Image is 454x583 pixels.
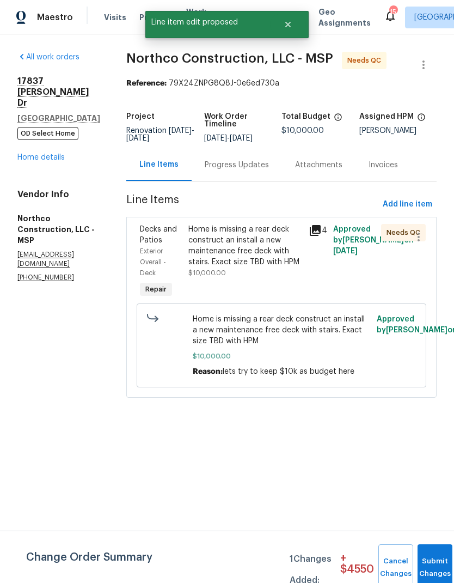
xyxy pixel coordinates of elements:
h5: Northco Construction, LLC - MSP [17,213,100,246]
span: Geo Assignments [318,7,371,28]
span: Decks and Patios [140,226,177,244]
div: 15 [389,7,397,17]
h5: Assigned HPM [359,113,414,120]
a: All work orders [17,53,79,61]
span: Home is missing a rear deck construct an install a new maintenance free deck with stairs. Exact s... [193,314,370,347]
span: Needs QC [347,55,385,66]
span: Maestro [37,12,73,23]
span: The hpm assigned to this work order. [417,113,426,127]
span: $10,000.00 [281,127,324,135]
span: [DATE] [333,247,358,255]
div: Invoices [369,160,398,171]
span: Line item edit proposed [145,11,270,34]
button: Add line item [378,195,437,215]
span: OD Select Home [17,127,78,140]
span: Renovation [126,127,194,142]
span: $10,000.00 [193,351,370,362]
span: Exterior Overall - Deck [140,248,166,276]
span: Line Items [126,195,378,215]
h5: Work Order Timeline [204,113,282,128]
h5: Total Budget [281,113,330,120]
div: Line Items [139,159,179,170]
span: Approved by [PERSON_NAME] on [333,226,414,255]
span: Work Orders [186,7,214,28]
button: Close [270,14,306,35]
span: - [126,127,194,142]
h5: Project [126,113,155,120]
span: Reason: [193,368,223,375]
div: 4 [309,224,326,237]
div: Home is missing a rear deck construct an install a new maintenance free deck with stairs. Exact s... [188,224,303,268]
span: [DATE] [230,135,253,142]
a: Home details [17,154,65,161]
span: $10,000.00 [188,270,226,276]
div: Attachments [295,160,342,171]
div: 79X24ZNPG8Q8J-0e6ed730a [126,78,437,89]
span: [DATE] [126,135,149,142]
b: Reference: [126,80,167,87]
div: [PERSON_NAME] [359,127,437,135]
span: Northco Construction, LLC - MSP [126,52,333,65]
span: - [204,135,253,142]
span: lets try to keep $10k as budget here [223,368,354,375]
span: [DATE] [204,135,227,142]
h4: Vendor Info [17,189,100,200]
span: Needs QC [386,227,425,238]
span: Repair [141,284,171,295]
span: Add line item [383,198,432,211]
span: Visits [104,12,126,23]
span: Projects [139,12,173,23]
span: The total cost of line items that have been proposed by Opendoor. This sum includes line items th... [334,113,342,127]
span: [DATE] [169,127,192,135]
div: Progress Updates [205,160,269,171]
